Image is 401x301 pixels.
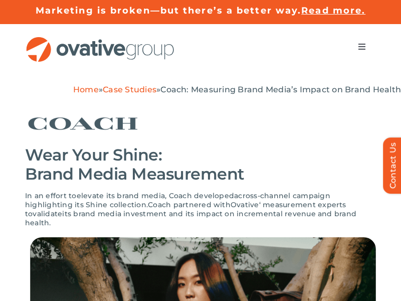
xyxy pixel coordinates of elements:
[234,191,238,200] span: a
[148,200,231,209] span: Coach partnered with
[25,36,175,45] a: OG_Full_horizontal_RGB
[25,209,356,227] span: its brand media investment and its impact on incremental revenue and brand health.
[77,191,235,200] span: elevate its brand media, Coach developed
[348,37,376,57] nav: Menu
[25,164,245,184] span: Brand Media Measurement
[25,107,141,140] img: Site – Case Study Logos
[73,85,99,94] a: Home
[33,209,62,218] span: validate
[25,145,162,165] span: Wear Your Shine:
[25,191,77,200] span: In an effort to
[73,85,401,94] span: » »
[25,191,330,209] span: cross-channel campaign highlighting its Shine collection.
[25,200,346,218] span: measurement experts to
[36,5,302,16] a: Marketing is broken—but there’s a better way.
[160,85,401,94] span: Coach: Measuring Brand Media’s Impact on Brand Health
[259,200,261,209] span: ‘
[231,200,259,209] span: Ovative
[301,5,365,16] a: Read more.
[103,85,156,94] a: Case Studies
